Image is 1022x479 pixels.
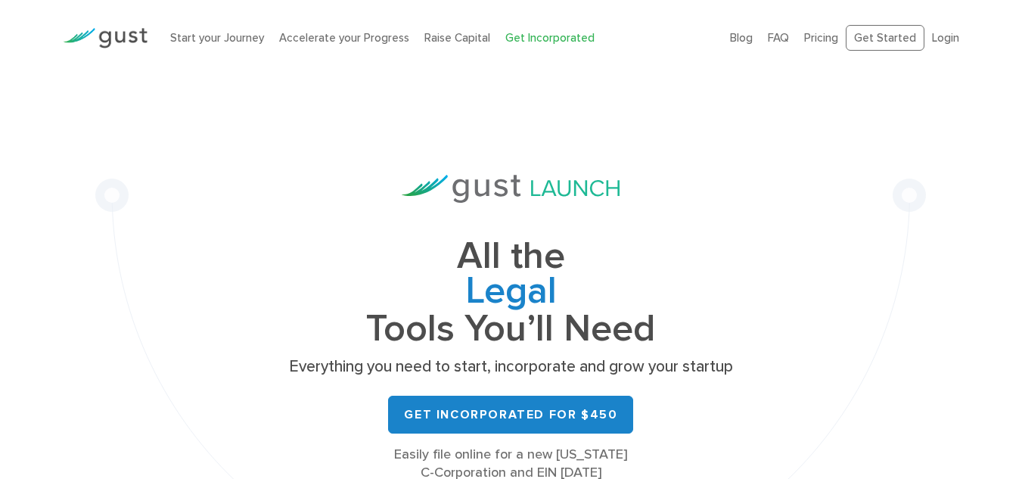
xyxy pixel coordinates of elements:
a: Blog [730,31,753,45]
a: FAQ [768,31,789,45]
a: Accelerate your Progress [279,31,409,45]
a: Get Started [846,25,924,51]
a: Get Incorporated for $450 [388,396,633,434]
p: Everything you need to start, incorporate and grow your startup [284,356,738,378]
h1: All the Tools You’ll Need [284,239,738,346]
a: Login [932,31,959,45]
a: Get Incorporated [505,31,595,45]
img: Gust Launch Logo [402,175,620,203]
a: Pricing [804,31,838,45]
a: Raise Capital [424,31,490,45]
span: Legal [284,274,738,312]
a: Start your Journey [170,31,264,45]
img: Gust Logo [63,28,148,48]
